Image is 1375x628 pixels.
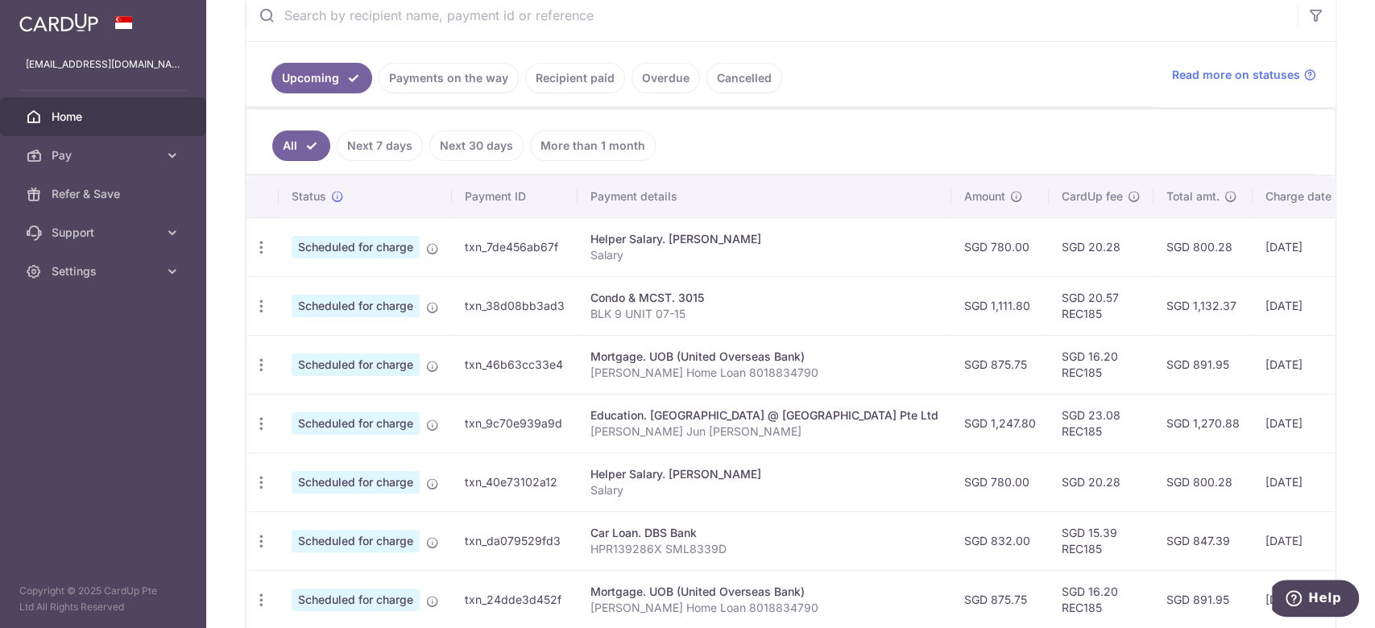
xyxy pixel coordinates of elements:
[1172,67,1316,83] a: Read more on statuses
[1049,394,1153,452] td: SGD 23.08 REC185
[337,130,423,161] a: Next 7 days
[292,530,420,552] span: Scheduled for charge
[590,482,938,498] p: Salary
[590,407,938,423] div: Education. [GEOGRAPHIC_DATA] @ [GEOGRAPHIC_DATA] Pte Ltd
[590,600,938,616] p: [PERSON_NAME] Home Loan 8018834790
[292,295,420,317] span: Scheduled for charge
[1166,188,1220,205] span: Total amt.
[951,335,1049,394] td: SGD 875.75
[951,452,1049,511] td: SGD 780.00
[452,452,578,511] td: txn_40e73102a12
[1253,276,1362,335] td: [DATE]
[452,276,578,335] td: txn_38d08bb3ad3
[1153,335,1253,394] td: SGD 891.95
[1049,217,1153,276] td: SGD 20.28
[52,263,158,279] span: Settings
[1253,511,1362,570] td: [DATE]
[1272,580,1359,620] iframe: Opens a widget where you can find more information
[590,247,938,263] p: Salary
[951,217,1049,276] td: SGD 780.00
[1253,217,1362,276] td: [DATE]
[590,290,938,306] div: Condo & MCST. 3015
[292,236,420,258] span: Scheduled for charge
[1265,188,1332,205] span: Charge date
[578,176,951,217] th: Payment details
[19,13,98,32] img: CardUp
[1062,188,1123,205] span: CardUp fee
[26,56,180,72] p: [EMAIL_ADDRESS][DOMAIN_NAME]
[1049,511,1153,570] td: SGD 15.39 REC185
[951,276,1049,335] td: SGD 1,111.80
[590,541,938,557] p: HPR139286X SML8339D
[52,186,158,202] span: Refer & Save
[590,365,938,381] p: [PERSON_NAME] Home Loan 8018834790
[951,394,1049,452] td: SGD 1,247.80
[292,353,420,376] span: Scheduled for charge
[1153,276,1253,335] td: SGD 1,132.37
[964,188,1005,205] span: Amount
[590,525,938,541] div: Car Loan. DBS Bank
[951,511,1049,570] td: SGD 832.00
[452,394,578,452] td: txn_9c70e939a9d
[1153,452,1253,511] td: SGD 800.28
[292,188,326,205] span: Status
[452,335,578,394] td: txn_46b63cc33e4
[530,130,656,161] a: More than 1 month
[272,130,330,161] a: All
[1253,394,1362,452] td: [DATE]
[1153,217,1253,276] td: SGD 800.28
[1253,335,1362,394] td: [DATE]
[379,63,519,93] a: Payments on the way
[1253,452,1362,511] td: [DATE]
[706,63,782,93] a: Cancelled
[452,176,578,217] th: Payment ID
[590,584,938,600] div: Mortgage. UOB (United Overseas Bank)
[590,466,938,482] div: Helper Salary. [PERSON_NAME]
[52,147,158,163] span: Pay
[1049,276,1153,335] td: SGD 20.57 REC185
[452,511,578,570] td: txn_da079529fd3
[1172,67,1300,83] span: Read more on statuses
[1153,394,1253,452] td: SGD 1,270.88
[292,471,420,494] span: Scheduled for charge
[271,63,372,93] a: Upcoming
[590,423,938,440] p: [PERSON_NAME] Jun [PERSON_NAME]
[1049,452,1153,511] td: SGD 20.28
[525,63,625,93] a: Recipient paid
[1153,511,1253,570] td: SGD 847.39
[429,130,524,161] a: Next 30 days
[590,349,938,365] div: Mortgage. UOB (United Overseas Bank)
[590,231,938,247] div: Helper Salary. [PERSON_NAME]
[52,109,158,125] span: Home
[292,412,420,435] span: Scheduled for charge
[590,306,938,322] p: BLK 9 UNIT 07-15
[292,589,420,611] span: Scheduled for charge
[52,225,158,241] span: Support
[632,63,700,93] a: Overdue
[452,217,578,276] td: txn_7de456ab67f
[1049,335,1153,394] td: SGD 16.20 REC185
